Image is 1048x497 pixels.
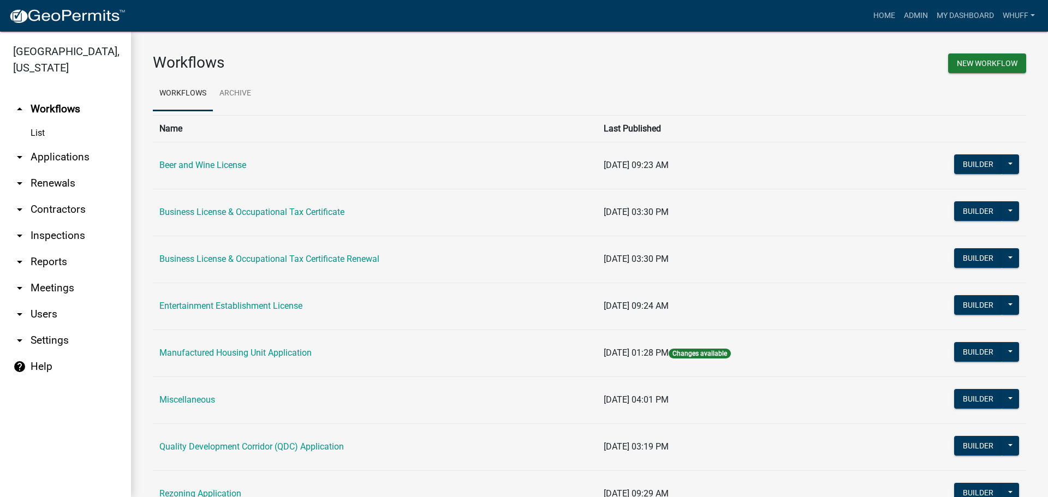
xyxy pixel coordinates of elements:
[13,103,26,116] i: arrow_drop_up
[604,254,669,264] span: [DATE] 03:30 PM
[669,349,731,358] span: Changes available
[900,5,932,26] a: Admin
[948,53,1026,73] button: New Workflow
[13,203,26,216] i: arrow_drop_down
[604,441,669,452] span: [DATE] 03:19 PM
[159,348,312,358] a: Manufactured Housing Unit Application
[954,389,1002,409] button: Builder
[604,394,669,405] span: [DATE] 04:01 PM
[932,5,998,26] a: My Dashboard
[13,308,26,321] i: arrow_drop_down
[153,76,213,111] a: Workflows
[159,254,379,264] a: Business License & Occupational Tax Certificate Renewal
[954,154,1002,174] button: Builder
[153,53,581,72] h3: Workflows
[13,282,26,295] i: arrow_drop_down
[954,248,1002,268] button: Builder
[213,76,258,111] a: Archive
[159,441,344,452] a: Quality Development Corridor (QDC) Application
[13,151,26,164] i: arrow_drop_down
[604,160,669,170] span: [DATE] 09:23 AM
[954,295,1002,315] button: Builder
[604,301,669,311] span: [DATE] 09:24 AM
[597,115,876,142] th: Last Published
[604,348,669,358] span: [DATE] 01:28 PM
[159,207,344,217] a: Business License & Occupational Tax Certificate
[13,177,26,190] i: arrow_drop_down
[13,360,26,373] i: help
[998,5,1039,26] a: whuff
[869,5,900,26] a: Home
[13,255,26,268] i: arrow_drop_down
[159,301,302,311] a: Entertainment Establishment License
[159,160,246,170] a: Beer and Wine License
[153,115,597,142] th: Name
[159,394,215,405] a: Miscellaneous
[13,334,26,347] i: arrow_drop_down
[604,207,669,217] span: [DATE] 03:30 PM
[954,436,1002,456] button: Builder
[954,201,1002,221] button: Builder
[954,342,1002,362] button: Builder
[13,229,26,242] i: arrow_drop_down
